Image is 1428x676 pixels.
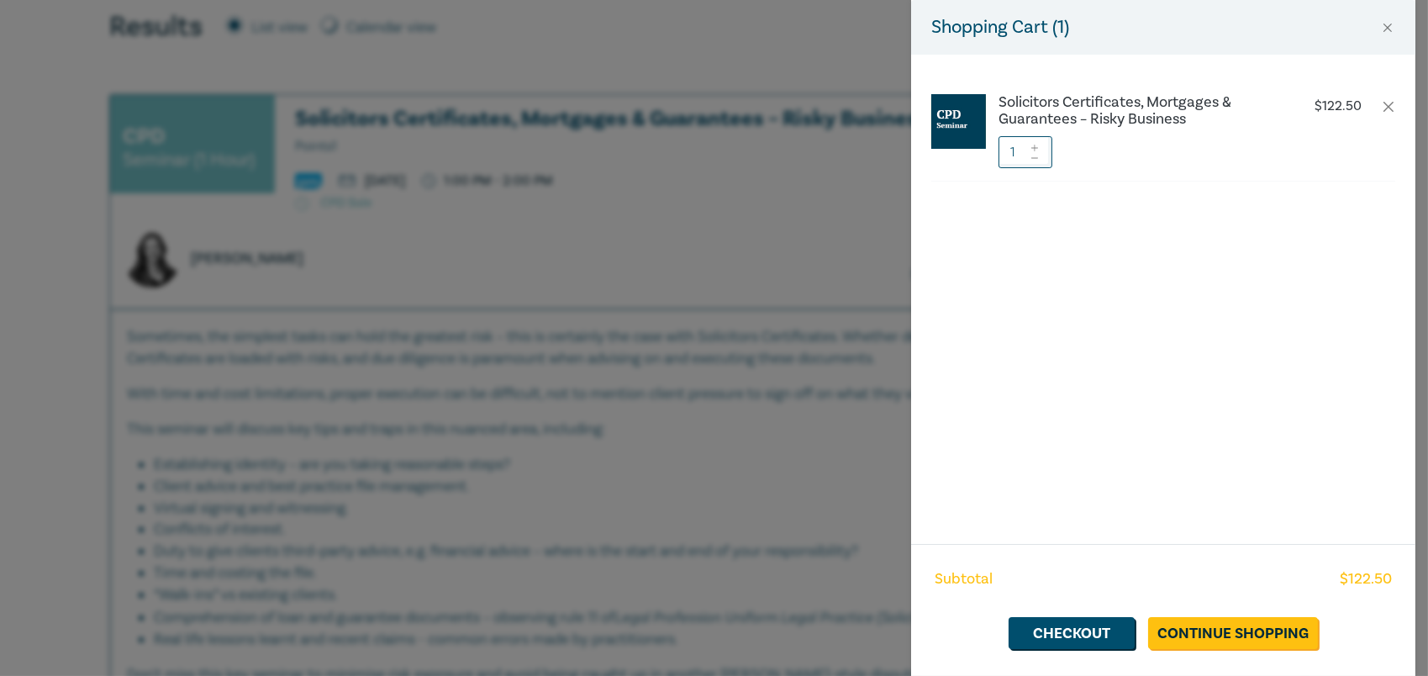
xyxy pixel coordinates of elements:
input: 1 [999,136,1052,168]
a: Solicitors Certificates, Mortgages & Guarantees – Risky Business [999,94,1278,128]
span: Subtotal [935,568,993,590]
button: Close [1380,20,1395,35]
img: CPD%20Seminar.jpg [931,94,986,149]
span: $ 122.50 [1340,568,1392,590]
h5: Shopping Cart ( 1 ) [931,13,1069,41]
a: Continue Shopping [1148,617,1318,649]
a: Checkout [1009,617,1135,649]
p: $ 122.50 [1315,98,1362,114]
